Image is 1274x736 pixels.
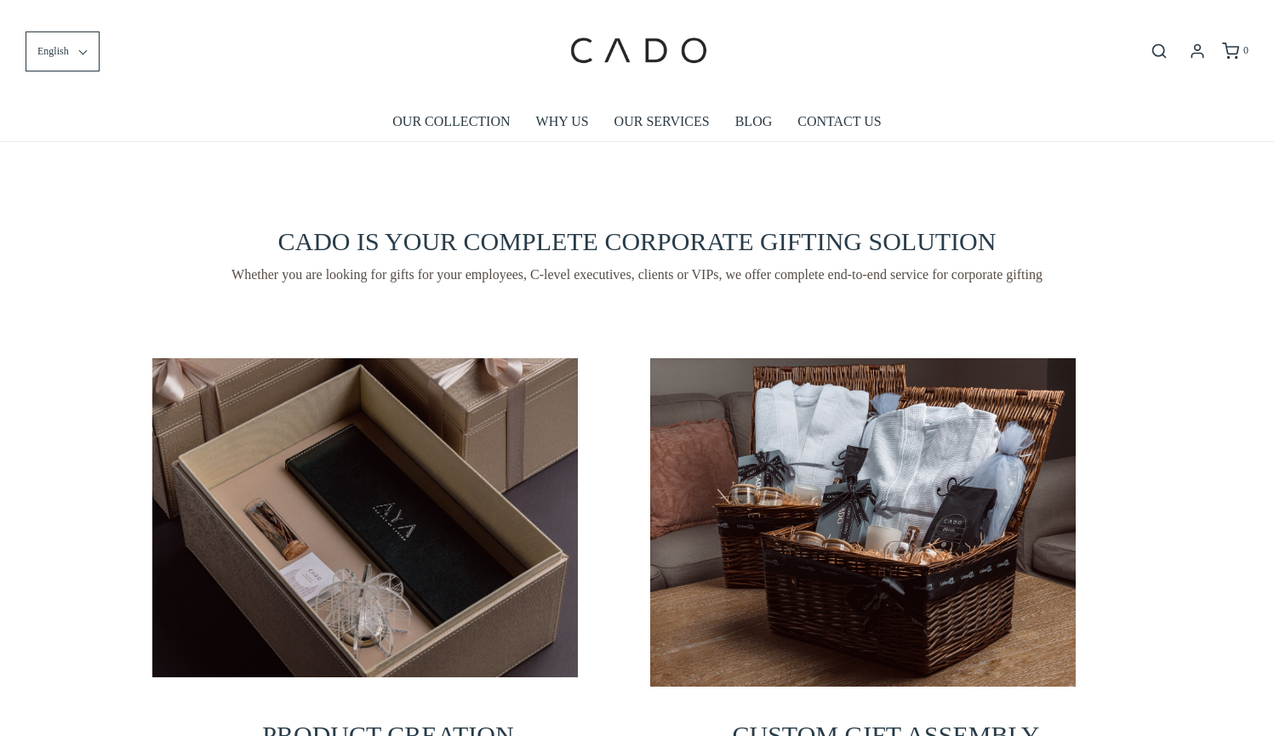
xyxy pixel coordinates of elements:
[1243,44,1248,56] span: 0
[735,102,773,141] a: BLOG
[797,102,881,141] a: CONTACT US
[650,358,1076,687] img: cadogiftinglinkedin--_fja4920v111657355121460-1657819515119.jpg
[26,31,100,71] button: English
[565,13,710,89] img: cadogifting
[614,102,710,141] a: OUR SERVICES
[392,102,510,141] a: OUR COLLECTION
[152,358,578,677] img: vancleef_fja5190v111657354892119-1-1657819375419.jpg
[278,227,997,255] span: CADO IS YOUR COMPLETE CORPORATE GIFTING SOLUTION
[1144,42,1174,60] button: Open search bar
[536,102,589,141] a: WHY US
[1220,43,1248,60] a: 0
[37,43,69,60] span: English
[152,265,1123,285] span: Whether you are looking for gifts for your employees, C-level executives, clients or VIPs, we off...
